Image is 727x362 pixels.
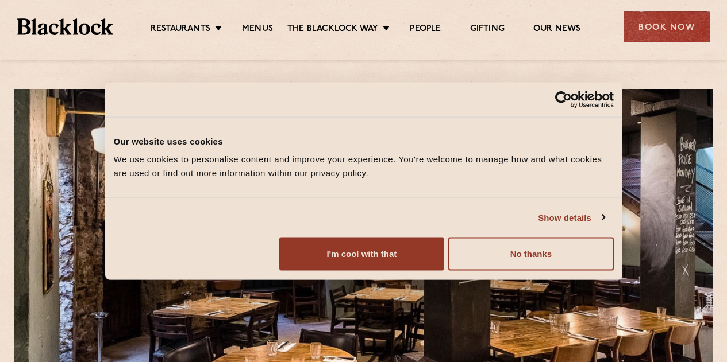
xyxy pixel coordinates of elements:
a: Gifting [470,24,505,36]
div: Our website uses cookies [114,134,614,148]
a: Show details [538,211,605,224]
a: People [410,24,441,36]
a: Our News [533,24,581,36]
a: Restaurants [151,24,210,36]
a: Usercentrics Cookiebot - opens in a new window [513,91,614,108]
button: No thanks [448,238,613,271]
img: BL_Textured_Logo-footer-cropped.svg [17,18,113,34]
a: The Blacklock Way [287,24,378,36]
div: Book Now [624,11,710,42]
button: I'm cool with that [279,238,444,271]
a: Menus [242,24,273,36]
div: We use cookies to personalise content and improve your experience. You're welcome to manage how a... [114,153,614,180]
